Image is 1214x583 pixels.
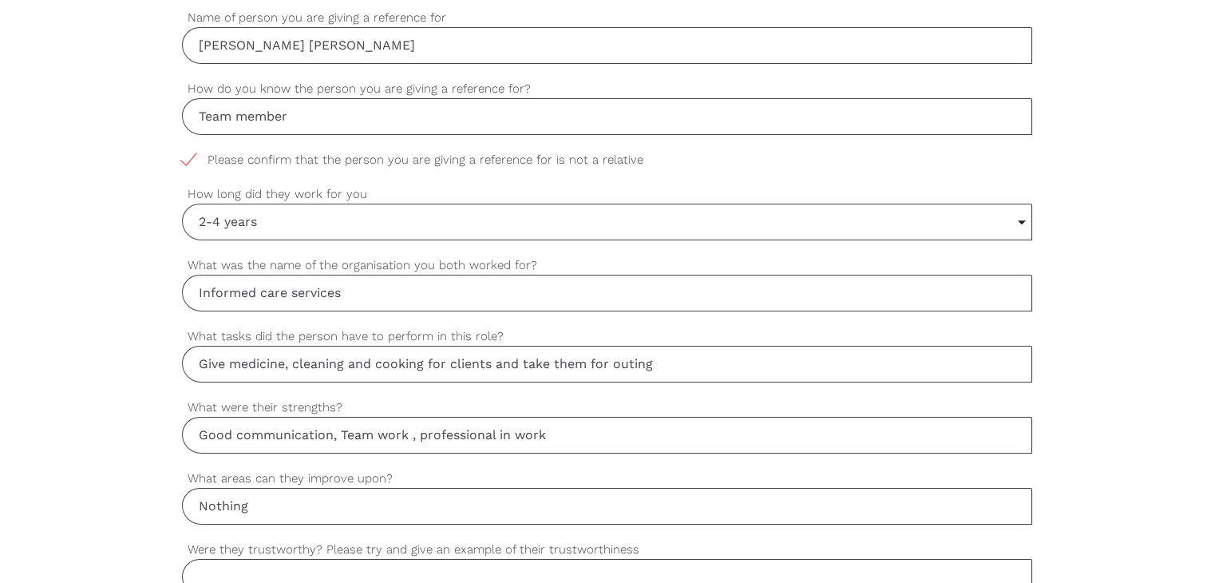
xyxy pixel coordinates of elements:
[182,256,1032,275] label: What was the name of the organisation you both worked for?
[182,185,1032,204] label: How long did they work for you
[182,327,1032,346] label: What tasks did the person have to perform in this role?
[182,151,674,169] span: Please confirm that the person you are giving a reference for is not a relative
[182,80,1032,98] label: How do you know the person you are giving a reference for?
[182,9,1032,27] label: Name of person you are giving a reference for
[182,541,1032,559] label: Were they trustworthy? Please try and give an example of their trustworthiness
[182,399,1032,417] label: What were their strengths?
[182,470,1032,488] label: What areas can they improve upon?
